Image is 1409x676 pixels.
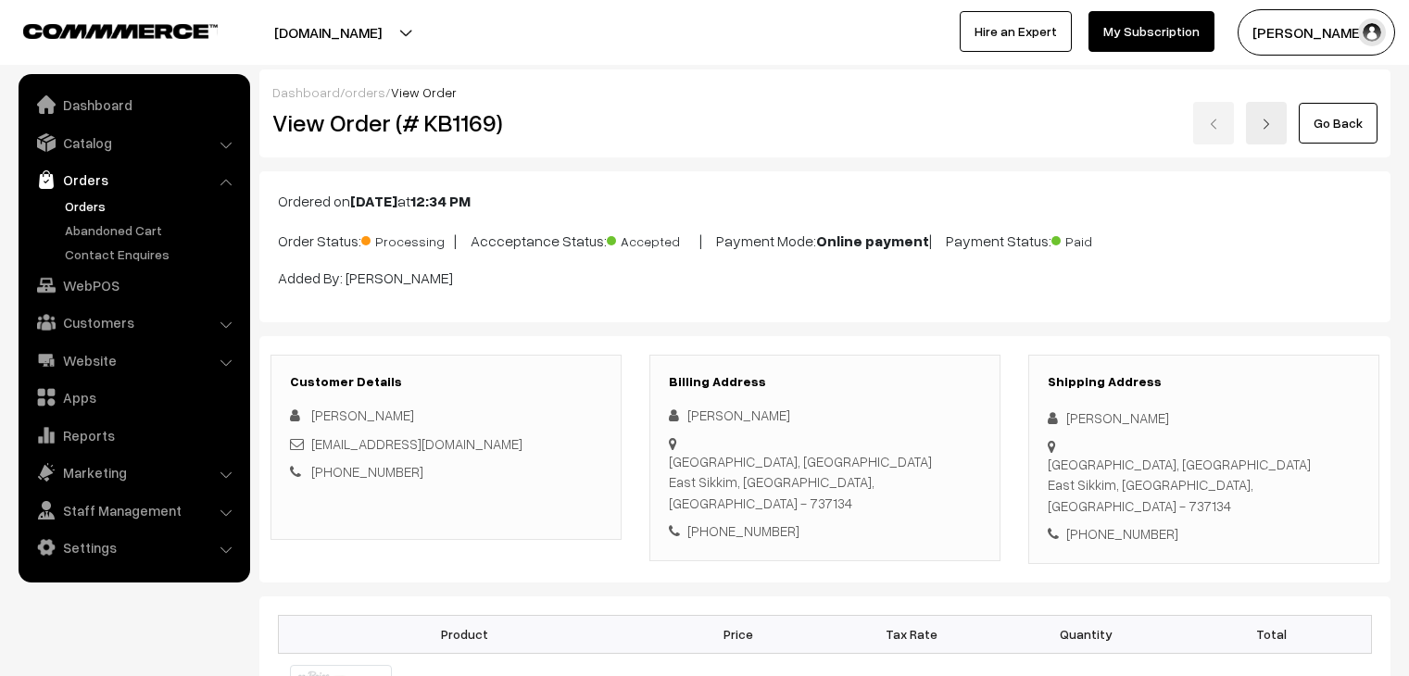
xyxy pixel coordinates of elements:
h2: View Order (# KB1169) [272,108,623,137]
div: [PHONE_NUMBER] [669,520,981,542]
h3: Shipping Address [1048,374,1360,390]
a: Catalog [23,126,244,159]
img: COMMMERCE [23,24,218,38]
a: Dashboard [272,84,340,100]
img: right-arrow.png [1261,119,1272,130]
th: Tax Rate [824,615,999,653]
th: Quantity [999,615,1173,653]
a: Reports [23,419,244,452]
a: Customers [23,306,244,339]
button: [PERSON_NAME]… [1238,9,1395,56]
div: [PHONE_NUMBER] [1048,523,1360,545]
a: Staff Management [23,494,244,527]
a: [PHONE_NUMBER] [311,463,423,480]
a: COMMMERCE [23,19,185,41]
p: Added By: [PERSON_NAME] [278,267,1372,289]
a: orders [345,84,385,100]
a: Settings [23,531,244,564]
div: [PERSON_NAME] [669,405,981,426]
a: WebPOS [23,269,244,302]
a: [EMAIL_ADDRESS][DOMAIN_NAME] [311,435,522,452]
a: Go Back [1299,103,1378,144]
a: Orders [23,163,244,196]
h3: Billing Address [669,374,981,390]
th: Total [1173,615,1372,653]
a: Marketing [23,456,244,489]
span: Processing [361,227,454,251]
p: Ordered on at [278,190,1372,212]
button: [DOMAIN_NAME] [209,9,447,56]
div: [GEOGRAPHIC_DATA], [GEOGRAPHIC_DATA] East Sikkim, [GEOGRAPHIC_DATA], [GEOGRAPHIC_DATA] - 737134 [1048,454,1360,517]
b: 12:34 PM [410,192,471,210]
span: View Order [391,84,457,100]
th: Product [279,615,651,653]
img: user [1358,19,1386,46]
a: Apps [23,381,244,414]
a: Orders [60,196,244,216]
p: Order Status: | Accceptance Status: | Payment Mode: | Payment Status: [278,227,1372,252]
a: My Subscription [1088,11,1214,52]
b: Online payment [816,232,929,250]
a: Dashboard [23,88,244,121]
a: Website [23,344,244,377]
h3: Customer Details [290,374,602,390]
span: Accepted [607,227,699,251]
span: [PERSON_NAME] [311,407,414,423]
a: Abandoned Cart [60,220,244,240]
div: / / [272,82,1378,102]
a: Hire an Expert [960,11,1072,52]
span: Paid [1051,227,1144,251]
th: Price [651,615,825,653]
b: [DATE] [350,192,397,210]
div: [PERSON_NAME] [1048,407,1360,429]
div: [GEOGRAPHIC_DATA], [GEOGRAPHIC_DATA] East Sikkim, [GEOGRAPHIC_DATA], [GEOGRAPHIC_DATA] - 737134 [669,451,981,514]
a: Contact Enquires [60,244,244,264]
